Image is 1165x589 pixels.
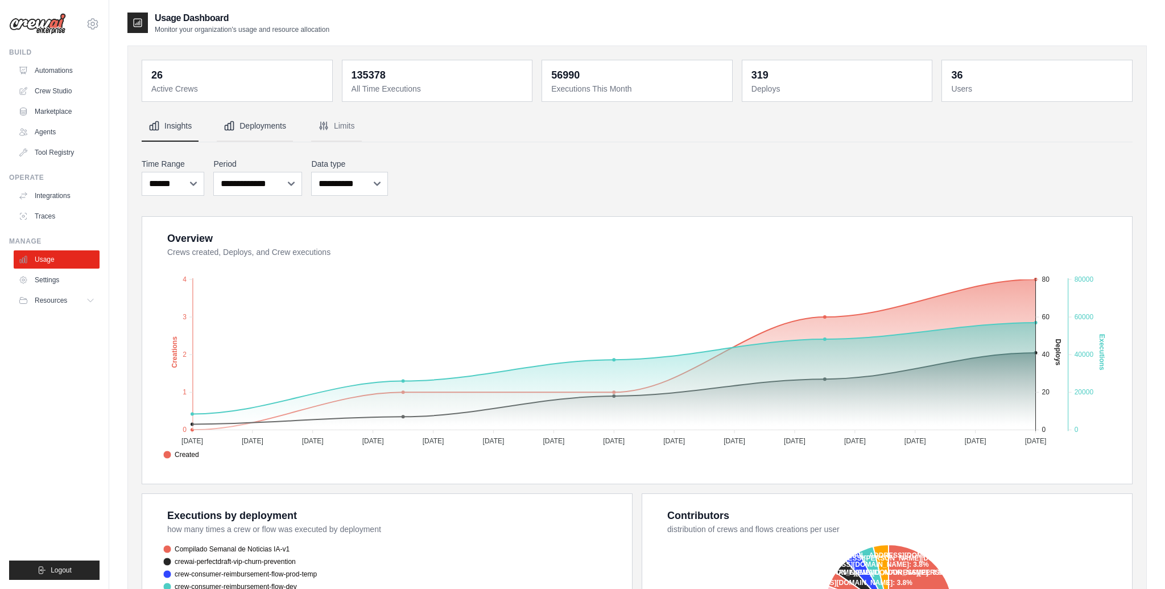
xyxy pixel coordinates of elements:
tspan: [DATE] [302,437,324,445]
button: Logout [9,561,100,580]
tspan: 0 [1075,426,1079,434]
h2: Usage Dashboard [155,11,329,25]
a: Crew Studio [14,82,100,100]
div: Contributors [667,508,729,524]
div: 56990 [551,67,580,83]
tspan: 1 [183,388,187,396]
div: Operate [9,173,100,182]
tspan: [DATE] [242,437,263,445]
tspan: [DATE] [965,437,986,445]
nav: Tabs [142,111,1133,142]
button: Deployments [217,111,293,142]
dt: how many times a crew or flow was executed by deployment [167,524,618,535]
dt: Active Crews [151,83,325,94]
tspan: [DATE] [1025,437,1047,445]
dt: Deploys [751,83,926,94]
span: Resources [35,296,67,305]
text: Creations [171,336,179,368]
div: Build [9,48,100,57]
dt: Crews created, Deploys, and Crew executions [167,246,1118,258]
tspan: 80 [1042,275,1050,283]
tspan: 80000 [1075,275,1094,283]
tspan: 40 [1042,350,1050,358]
div: Manage [9,237,100,246]
div: 135378 [352,67,386,83]
tspan: [DATE] [423,437,444,445]
dt: distribution of crews and flows creations per user [667,524,1118,535]
tspan: [DATE] [483,437,505,445]
dt: All Time Executions [352,83,526,94]
div: Overview [167,230,213,246]
a: Settings [14,271,100,289]
span: crewai-perfectdraft-vip-churn-prevention [163,557,296,567]
tspan: [DATE] [543,437,564,445]
a: Automations [14,61,100,80]
tspan: [DATE] [181,437,203,445]
button: Insights [142,111,199,142]
tspan: [DATE] [784,437,805,445]
p: Monitor your organization's usage and resource allocation [155,25,329,34]
dt: Executions This Month [551,83,725,94]
a: Agents [14,123,100,141]
span: Created [163,450,199,460]
tspan: 20 [1042,388,1050,396]
tspan: 20000 [1075,388,1094,396]
tspan: [DATE] [663,437,685,445]
tspan: 3 [183,312,187,320]
tspan: 60000 [1075,312,1094,320]
tspan: 60 [1042,312,1050,320]
label: Period [213,158,302,170]
tspan: [DATE] [724,437,745,445]
span: Logout [51,566,72,575]
div: Executions by deployment [167,508,297,524]
a: Usage [14,250,100,269]
tspan: 0 [183,426,187,434]
button: Resources [14,291,100,310]
tspan: 4 [183,275,187,283]
a: Tool Registry [14,143,100,162]
tspan: [DATE] [904,437,926,445]
button: Limits [311,111,362,142]
span: Compilado Semanal de Noticias IA-v1 [163,544,290,554]
text: Executions [1098,333,1106,370]
tspan: [DATE] [844,437,866,445]
div: 319 [751,67,769,83]
label: Data type [311,158,387,170]
tspan: [DATE] [362,437,384,445]
img: Logo [9,13,66,35]
span: crew-consumer-reimbursement-flow-prod-temp [163,569,317,579]
a: Marketplace [14,102,100,121]
a: Traces [14,207,100,225]
div: 26 [151,67,163,83]
dt: Users [951,83,1125,94]
tspan: 0 [1042,426,1046,434]
div: 36 [951,67,962,83]
tspan: 2 [183,350,187,358]
a: Integrations [14,187,100,205]
label: Time Range [142,158,204,170]
tspan: 40000 [1075,350,1094,358]
tspan: [DATE] [603,437,625,445]
text: Deploys [1054,339,1062,365]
